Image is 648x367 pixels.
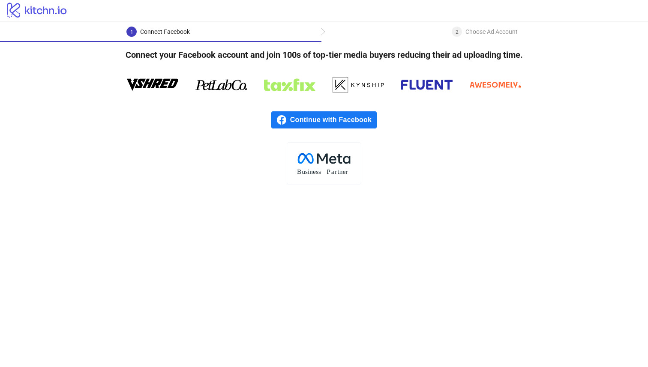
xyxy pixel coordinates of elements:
h4: Connect your Facebook account and join 100s of top-tier media buyers reducing their ad uploading ... [112,42,537,68]
span: Continue with Facebook [290,111,377,128]
span: 1 [130,29,133,35]
div: Choose Ad Account [465,27,518,37]
tspan: a [331,168,334,175]
tspan: tner [337,168,348,175]
tspan: usiness [302,168,321,175]
tspan: P [327,168,330,175]
tspan: r [335,168,337,175]
span: 2 [456,29,459,35]
a: Continue with Facebook [271,111,377,128]
tspan: B [297,168,301,175]
div: Connect Facebook [140,27,190,37]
